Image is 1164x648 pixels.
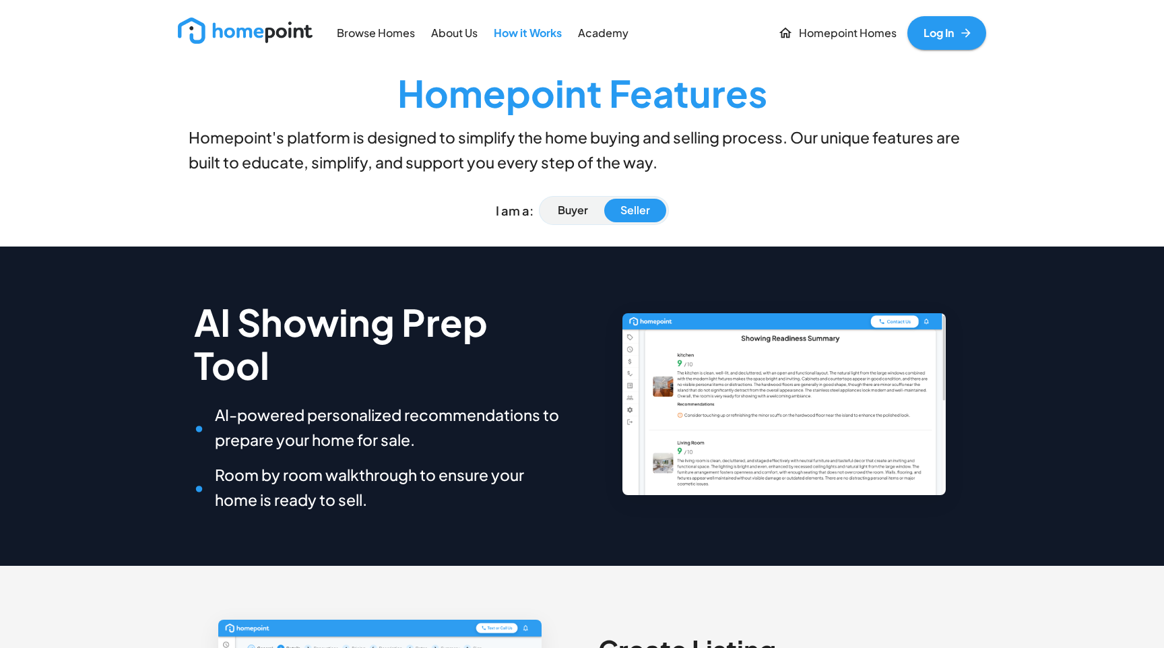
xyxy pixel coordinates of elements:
[178,125,986,174] h6: Homepoint's platform is designed to simplify the home buying and selling process. Our unique feat...
[573,18,634,48] a: Academy
[178,18,313,44] img: new_logo_light.png
[488,18,567,48] a: How it Works
[578,26,628,41] p: Academy
[194,463,566,512] h6: Room by room walkthrough to ensure your home is ready to sell.
[542,199,604,222] button: Buyer
[604,199,666,222] button: Seller
[194,403,566,452] h6: AI-powered personalized recommendations to prepare your home for sale.
[558,203,588,218] p: Buyer
[773,16,902,50] a: Homepoint Homes
[494,26,562,41] p: How it Works
[331,18,420,48] a: Browse Homes
[799,26,897,41] p: Homepoint Homes
[178,71,986,115] h3: Homepoint Features
[431,26,478,41] p: About Us
[426,18,483,48] a: About Us
[496,201,533,220] p: I am a:
[622,313,946,495] img: AI Showing Prep Tool
[194,300,566,387] h3: AI Showing Prep Tool
[907,16,986,50] a: Log In
[539,196,669,225] div: user type
[337,26,415,41] p: Browse Homes
[620,203,650,218] p: Seller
